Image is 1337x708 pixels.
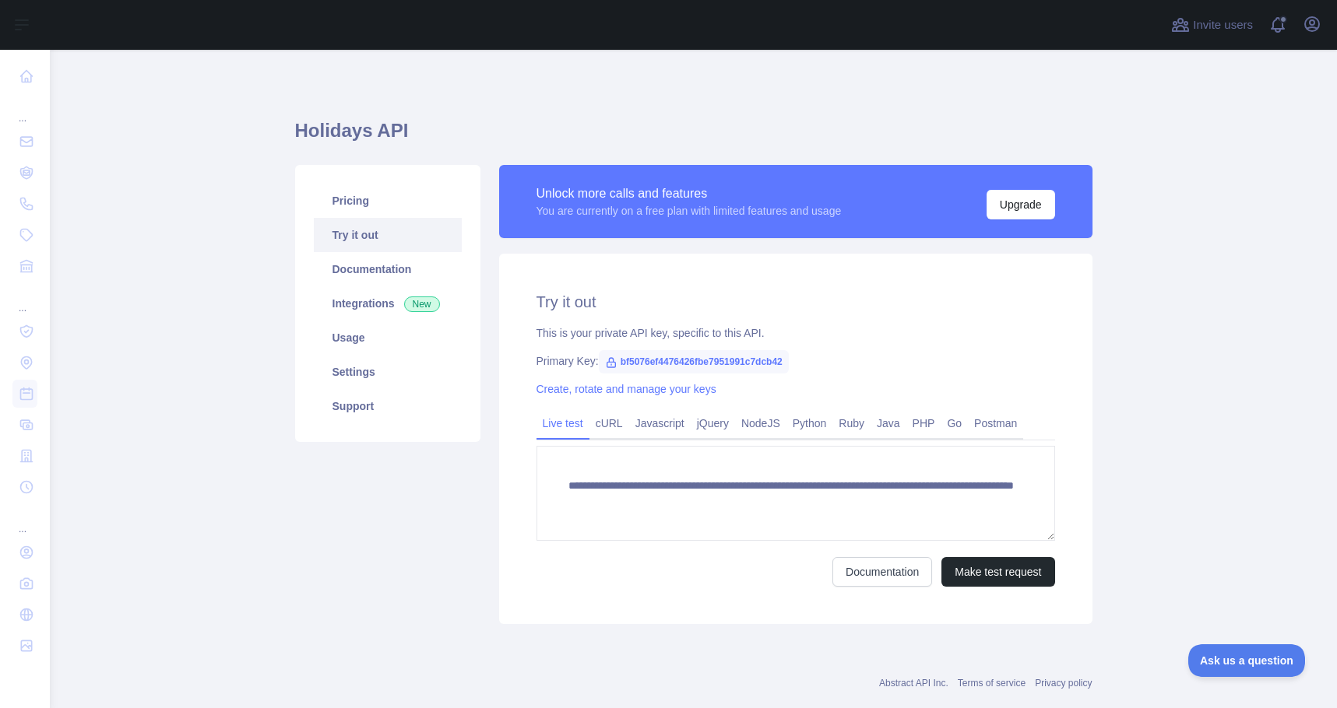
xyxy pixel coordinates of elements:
a: Support [314,389,462,423]
div: Unlock more calls and features [537,184,842,203]
div: ... [12,93,37,124]
div: ... [12,283,37,314]
a: Integrations New [314,286,462,321]
a: Settings [314,355,462,389]
a: Pricing [314,184,462,218]
a: cURL [589,411,629,436]
a: Usage [314,321,462,355]
a: Privacy policy [1035,678,1092,689]
a: Abstract API Inc. [879,678,948,689]
a: Documentation [832,557,932,587]
div: You are currently on a free plan with limited features and usage [537,203,842,219]
div: Primary Key: [537,353,1055,369]
a: Documentation [314,252,462,286]
a: Java [871,411,906,436]
a: Python [786,411,833,436]
a: Javascript [629,411,691,436]
button: Upgrade [987,190,1055,219]
a: Try it out [314,218,462,252]
a: Go [941,411,968,436]
a: Live test [537,411,589,436]
a: NodeJS [735,411,786,436]
button: Make test request [941,557,1054,587]
span: New [404,296,440,312]
a: Ruby [832,411,871,436]
span: bf5076ef4476426fbe7951991c7dcb42 [599,350,789,373]
span: Invite users [1193,16,1253,34]
div: ... [12,504,37,535]
div: This is your private API key, specific to this API. [537,325,1055,341]
a: Postman [968,411,1023,436]
h1: Holidays API [295,118,1092,156]
a: PHP [906,411,941,436]
button: Invite users [1168,12,1256,37]
h2: Try it out [537,291,1055,313]
a: jQuery [691,411,735,436]
a: Create, rotate and manage your keys [537,383,716,395]
a: Terms of service [958,678,1026,689]
iframe: Toggle Customer Support [1188,644,1306,677]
